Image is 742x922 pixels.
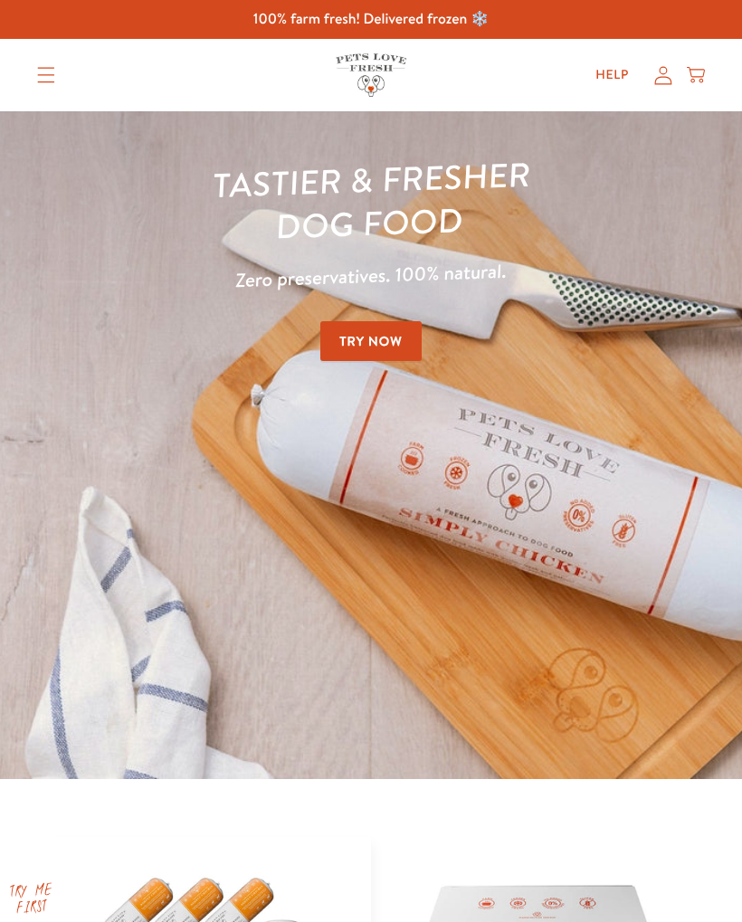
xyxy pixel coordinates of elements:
[34,147,707,257] h1: Tastier & fresher dog food
[320,321,422,362] a: Try Now
[336,53,406,96] img: Pets Love Fresh
[581,57,643,93] a: Help
[36,248,706,303] p: Zero preservatives. 100% natural.
[23,52,70,98] summary: Translation missing: en.sections.header.menu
